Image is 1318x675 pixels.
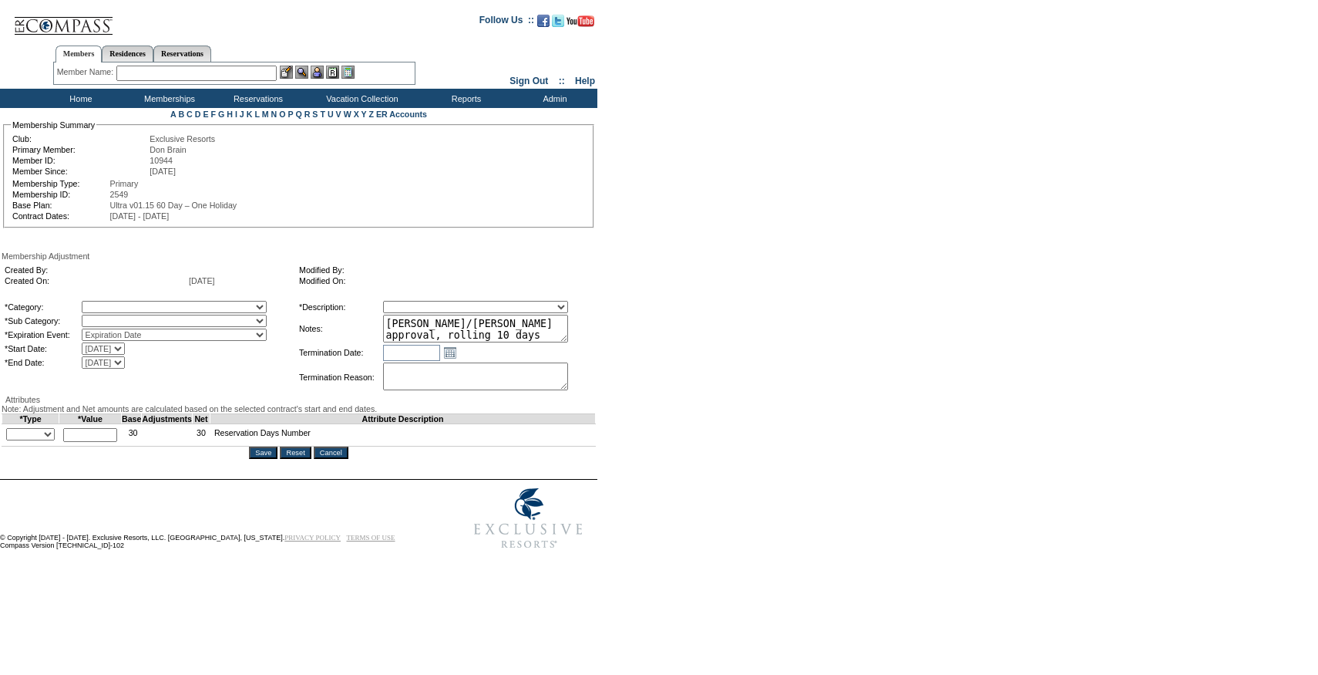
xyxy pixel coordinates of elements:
[110,179,139,188] span: Primary
[150,156,173,165] span: 10944
[5,301,80,313] td: *Category:
[12,190,109,199] td: Membership ID:
[193,414,210,424] td: Net
[12,134,148,143] td: Club:
[279,110,285,119] a: O
[122,424,142,447] td: 30
[344,110,351,119] a: W
[189,276,215,285] span: [DATE]
[2,414,59,424] td: *Type
[299,363,382,392] td: Termination Reason:
[12,145,148,154] td: Primary Member:
[420,89,509,108] td: Reports
[262,110,269,119] a: M
[195,110,201,119] a: D
[311,66,324,79] img: Impersonate
[295,66,308,79] img: View
[567,15,594,27] img: Subscribe to our YouTube Channel
[336,110,341,119] a: V
[376,110,427,119] a: ER Accounts
[150,167,176,176] span: [DATE]
[142,414,193,424] td: Adjustments
[122,414,142,424] td: Base
[12,167,148,176] td: Member Since:
[110,211,170,221] span: [DATE] - [DATE]
[361,110,367,119] a: Y
[5,356,80,369] td: *End Date:
[2,251,596,261] div: Membership Adjustment
[509,76,548,86] a: Sign Out
[153,46,211,62] a: Reservations
[341,66,355,79] img: b_calculator.gif
[5,265,187,275] td: Created By:
[299,276,587,285] td: Modified On:
[312,110,318,119] a: S
[12,201,109,210] td: Base Plan:
[218,110,224,119] a: G
[110,190,129,199] span: 2549
[12,211,109,221] td: Contract Dates:
[247,110,253,119] a: K
[12,156,148,165] td: Member ID:
[288,110,294,119] a: P
[150,134,215,143] span: Exclusive Resorts
[459,480,597,557] img: Exclusive Resorts
[301,89,420,108] td: Vacation Collection
[35,89,123,108] td: Home
[12,179,109,188] td: Membership Type:
[304,110,311,119] a: R
[5,276,187,285] td: Created On:
[299,315,382,343] td: Notes:
[123,89,212,108] td: Memberships
[2,404,596,413] div: Note: Adjustment and Net amounts are calculated based on the selected contract's start and end da...
[295,110,301,119] a: Q
[235,110,237,119] a: I
[509,89,597,108] td: Admin
[552,15,564,27] img: Follow us on Twitter
[150,145,186,154] span: Don Brain
[170,110,176,119] a: A
[203,110,208,119] a: E
[178,110,184,119] a: B
[5,343,80,355] td: *Start Date:
[537,19,550,29] a: Become our fan on Facebook
[479,13,534,32] td: Follow Us ::
[110,201,237,210] span: Ultra v01.15 60 Day – One Holiday
[210,424,595,447] td: Reservation Days Number
[347,534,395,542] a: TERMS OF USE
[249,447,277,459] input: Save
[240,110,244,119] a: J
[328,110,334,119] a: U
[368,110,374,119] a: Z
[280,447,311,459] input: Reset
[280,66,293,79] img: b_edit.gif
[2,395,596,404] div: Attributes
[193,424,210,447] td: 30
[13,4,113,35] img: Compass Home
[552,19,564,29] a: Follow us on Twitter
[102,46,153,62] a: Residences
[559,76,565,86] span: ::
[55,46,103,62] a: Members
[537,15,550,27] img: Become our fan on Facebook
[57,66,116,79] div: Member Name:
[254,110,259,119] a: L
[314,447,348,459] input: Cancel
[299,265,587,275] td: Modified By:
[210,110,216,119] a: F
[354,110,359,119] a: X
[11,120,96,130] legend: Membership Summary
[284,534,341,542] a: PRIVACY POLICY
[442,344,459,361] a: Open the calendar popup.
[187,110,193,119] a: C
[212,89,301,108] td: Reservations
[320,110,325,119] a: T
[5,315,80,327] td: *Sub Category:
[59,414,122,424] td: *Value
[271,110,277,119] a: N
[299,344,382,361] td: Termination Date:
[210,414,595,424] td: Attribute Description
[567,19,594,29] a: Subscribe to our YouTube Channel
[575,76,595,86] a: Help
[5,329,80,341] td: *Expiration Event:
